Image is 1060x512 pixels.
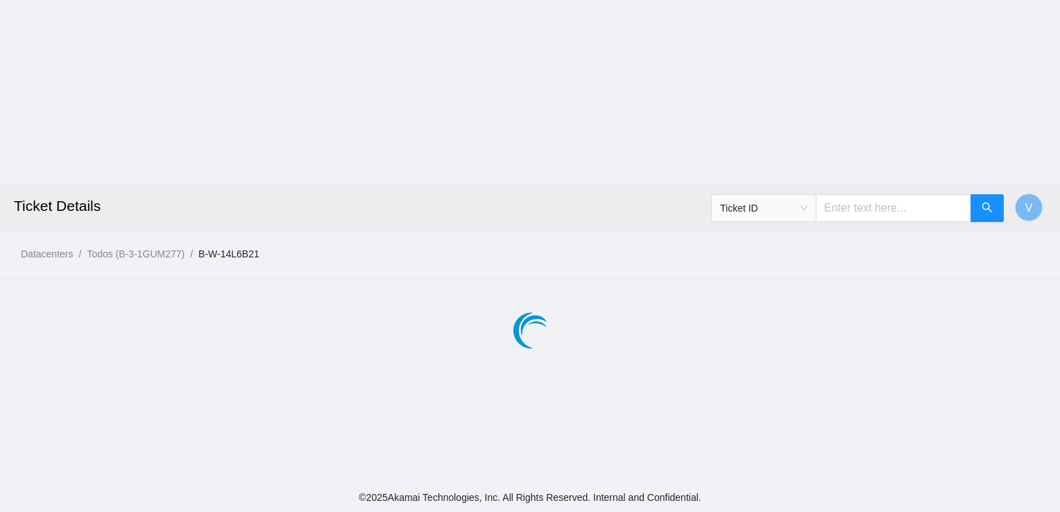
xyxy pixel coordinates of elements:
[1025,199,1033,216] span: V
[190,248,193,259] span: /
[816,194,971,222] input: Enter text here...
[720,198,807,219] span: Ticket ID
[982,202,993,215] span: search
[971,194,1004,222] button: search
[1015,194,1043,221] button: V
[78,248,81,259] span: /
[87,248,185,259] a: Todos (B-3-1GUM277)
[14,184,737,228] h2: Ticket Details
[21,248,73,259] a: Datacenters
[198,248,259,259] a: B-W-14L6B21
